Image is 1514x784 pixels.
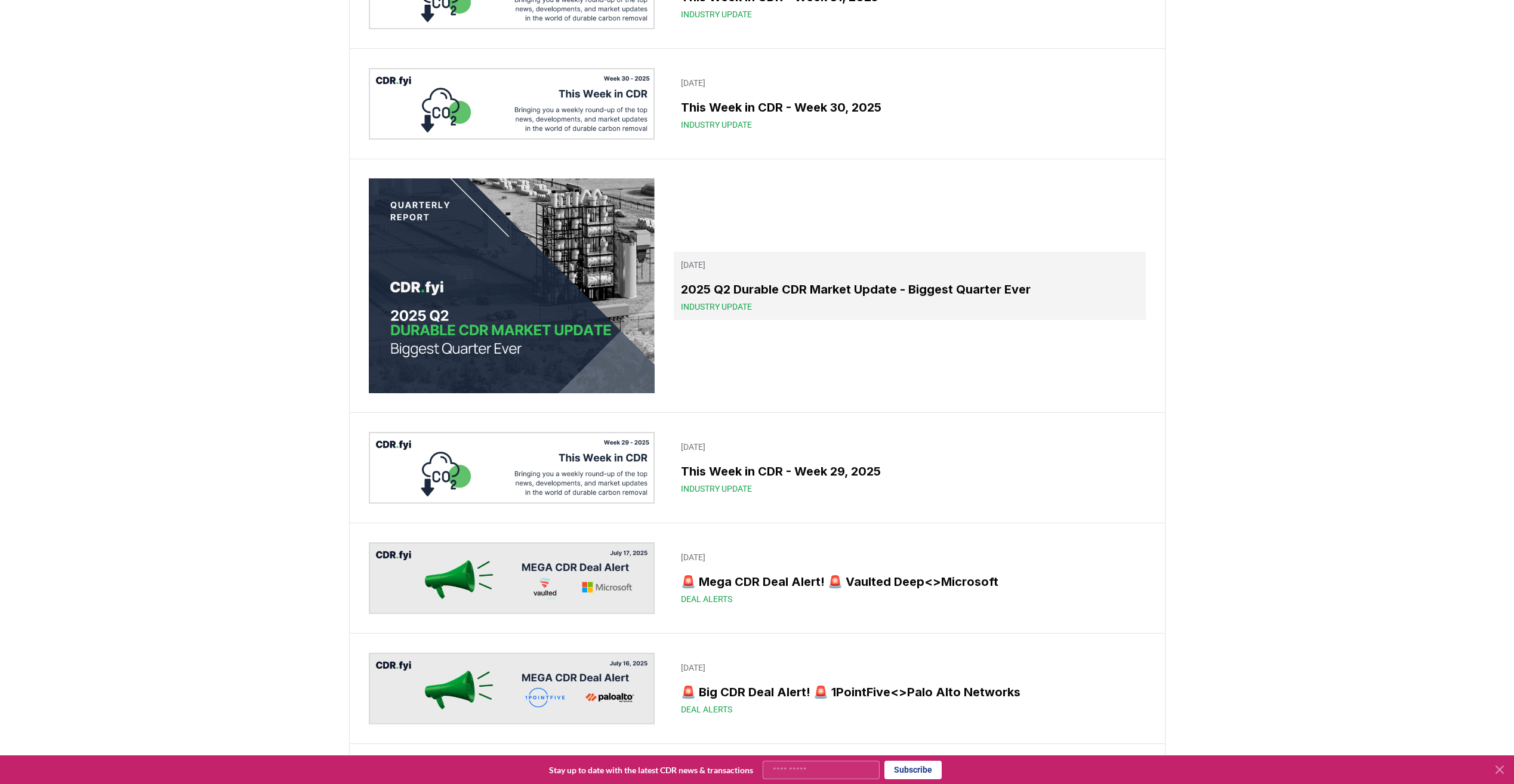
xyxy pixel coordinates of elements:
a: [DATE]This Week in CDR - Week 30, 2025Industry Update [674,70,1145,138]
h3: This Week in CDR - Week 29, 2025 [681,462,1138,480]
img: 🚨 Big CDR Deal Alert! 🚨 1PointFive<>Palo Alto Networks blog post image [369,653,655,724]
img: This Week in CDR - Week 30, 2025 blog post image [369,68,655,140]
p: [DATE] [681,77,1138,89]
span: Industry Update [681,483,752,495]
img: 2025 Q2 Durable CDR Market Update - Biggest Quarter Ever blog post image [369,178,655,393]
p: [DATE] [681,259,1138,271]
span: Industry Update [681,8,752,20]
img: This Week in CDR - Week 29, 2025 blog post image [369,432,655,504]
p: [DATE] [681,441,1138,453]
a: [DATE]This Week in CDR - Week 29, 2025Industry Update [674,434,1145,502]
p: [DATE] [681,551,1138,563]
h3: This Week in CDR - Week 30, 2025 [681,98,1138,116]
p: [DATE] [681,662,1138,674]
img: 🚨 Mega CDR Deal Alert! 🚨 Vaulted Deep<>Microsoft blog post image [369,542,655,614]
span: Industry Update [681,119,752,131]
a: [DATE]🚨 Mega CDR Deal Alert! 🚨 Vaulted Deep<>MicrosoftDeal Alerts [674,544,1145,612]
span: Deal Alerts [681,593,732,605]
span: Industry Update [681,301,752,313]
h3: 🚨 Big CDR Deal Alert! 🚨 1PointFive<>Palo Alto Networks [681,683,1138,701]
h3: 2025 Q2 Durable CDR Market Update - Biggest Quarter Ever [681,280,1138,298]
span: Deal Alerts [681,703,732,715]
h3: 🚨 Mega CDR Deal Alert! 🚨 Vaulted Deep<>Microsoft [681,573,1138,591]
a: [DATE]🚨 Big CDR Deal Alert! 🚨 1PointFive<>Palo Alto NetworksDeal Alerts [674,655,1145,723]
a: [DATE]2025 Q2 Durable CDR Market Update - Biggest Quarter EverIndustry Update [674,252,1145,320]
